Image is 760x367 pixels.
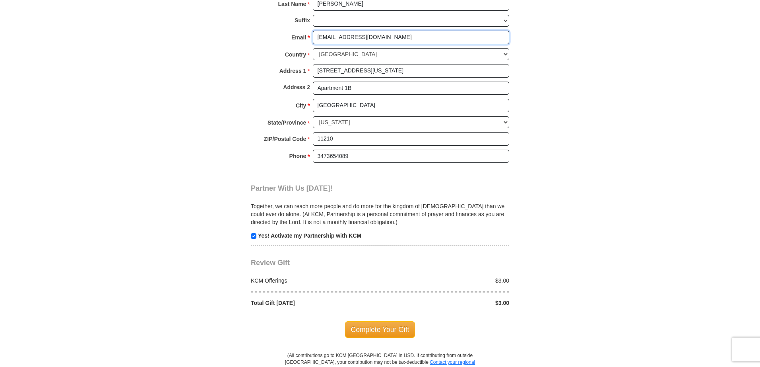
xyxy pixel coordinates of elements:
strong: ZIP/Postal Code [264,133,306,144]
strong: City [296,100,306,111]
div: $3.00 [380,299,514,307]
p: Together, we can reach more people and do more for the kingdom of [DEMOGRAPHIC_DATA] than we coul... [251,202,509,226]
strong: Email [291,32,306,43]
strong: Suffix [295,15,310,26]
strong: Address 2 [283,82,310,93]
strong: Address 1 [279,65,306,76]
div: KCM Offerings [247,277,380,285]
div: Total Gift [DATE] [247,299,380,307]
div: $3.00 [380,277,514,285]
span: Complete Your Gift [345,321,415,338]
strong: Country [285,49,306,60]
strong: State/Province [268,117,306,128]
strong: Phone [289,150,306,162]
span: Review Gift [251,259,290,267]
strong: Yes! Activate my Partnership with KCM [258,232,361,239]
span: Partner With Us [DATE]! [251,184,333,192]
